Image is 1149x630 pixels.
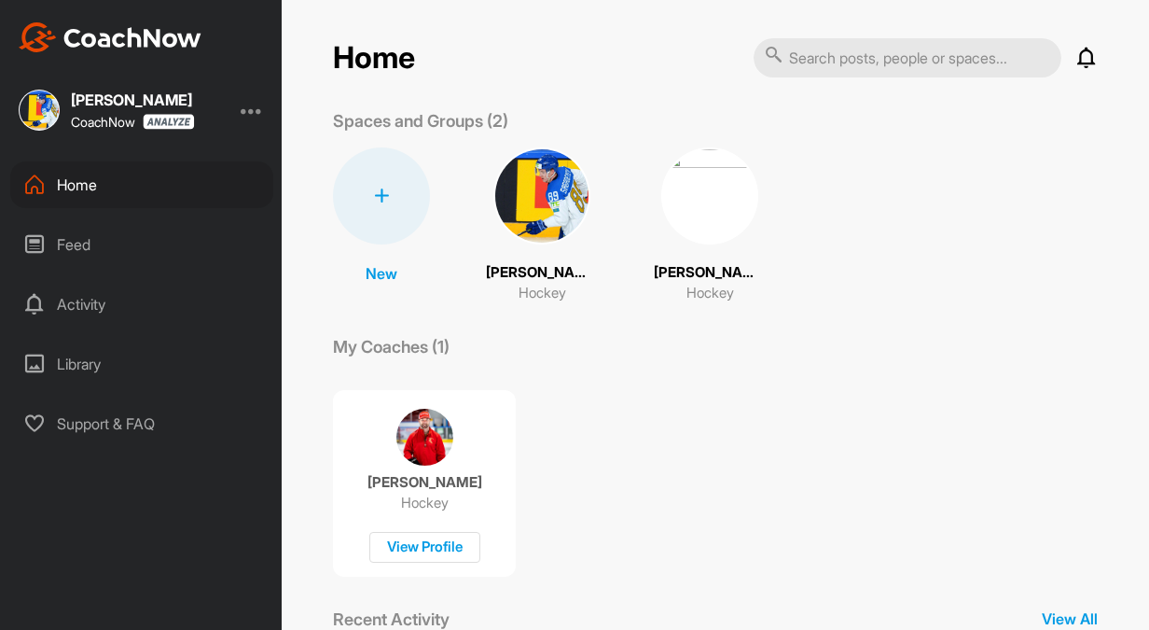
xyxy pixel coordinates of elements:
[754,38,1061,77] input: Search posts, people or spaces...
[19,90,60,131] img: square_eacecc247cd5ea43e4549c795ef53e14.jpg
[71,114,195,130] div: CoachNow
[486,262,598,284] p: [PERSON_NAME]
[654,262,766,284] p: [PERSON_NAME]
[1042,608,1098,630] p: View All
[519,283,566,304] p: Hockey
[10,341,273,387] div: Library
[661,147,758,245] img: square_eacecc247cd5ea43e4549c795ef53e14.jpg
[369,532,480,563] div: View Profile
[654,147,766,304] a: [PERSON_NAME]Hockey
[367,473,482,492] p: [PERSON_NAME]
[19,22,201,52] img: CoachNow
[401,494,449,512] p: Hockey
[366,262,397,285] p: New
[10,400,273,447] div: Support & FAQ
[71,92,195,107] div: [PERSON_NAME]
[333,108,508,133] p: Spaces and Groups (2)
[333,334,450,359] p: My Coaches (1)
[10,161,273,208] div: Home
[143,114,195,130] img: CoachNow analyze
[686,283,734,304] p: Hockey
[396,409,453,466] img: coach avatar
[493,147,590,245] img: square_eacecc247cd5ea43e4549c795ef53e14.jpg
[10,281,273,328] div: Activity
[10,221,273,268] div: Feed
[333,40,415,77] h2: Home
[486,147,598,304] a: [PERSON_NAME]Hockey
